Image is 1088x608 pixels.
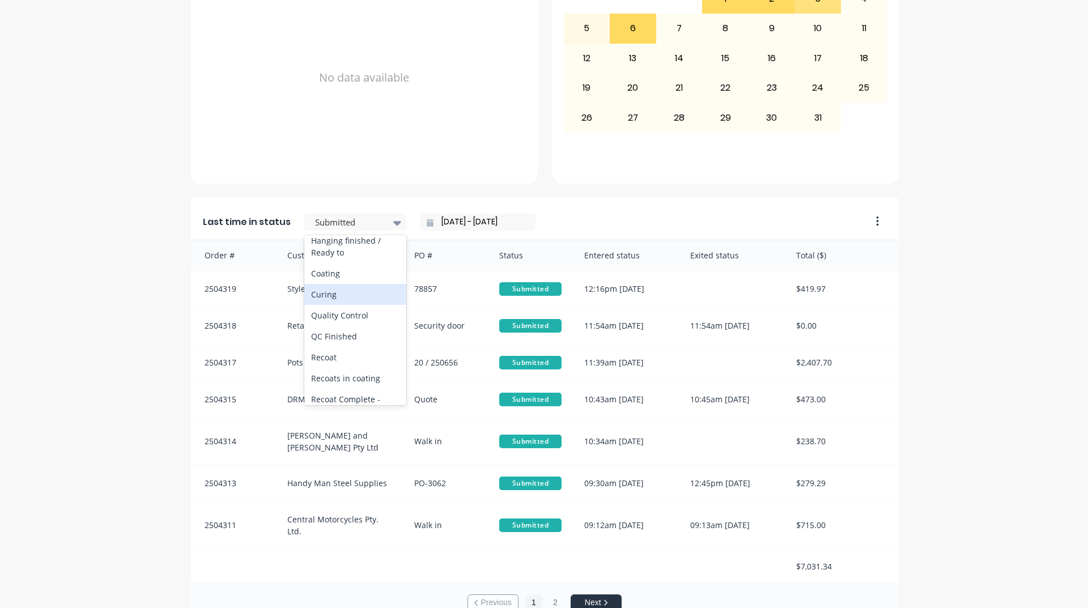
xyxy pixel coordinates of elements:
div: PO-3062 [403,465,488,501]
div: 2504314 [191,418,276,465]
div: 5 [564,14,610,42]
div: Pots R Us [276,345,403,381]
div: Style Finish Doorware [276,271,403,307]
div: 20 [610,74,656,102]
div: Curing [304,284,406,305]
div: 14 [657,44,702,73]
div: 10 [795,14,840,42]
div: 31 [795,103,840,131]
div: 11:54am [DATE] [573,308,679,344]
div: 11:54am [DATE] [679,308,785,344]
div: 22 [703,74,748,102]
div: 09:12am [DATE] [573,502,679,549]
div: Central Motorcycles Pty. Ltd. [276,502,403,549]
div: $0.00 [785,308,898,344]
div: 17 [795,44,840,73]
div: $473.00 [785,381,898,418]
div: 2504318 [191,308,276,344]
div: 12:16pm [DATE] [573,271,679,307]
div: 23 [749,74,794,102]
div: Walk in [403,418,488,465]
div: 28 [657,103,702,131]
span: Submitted [499,393,562,406]
div: 26 [564,103,610,131]
div: 6 [610,14,656,42]
div: $238.70 [785,418,898,465]
span: Submitted [499,282,562,296]
div: 7 [657,14,702,42]
div: 12 [564,44,610,73]
div: Status [488,240,573,270]
div: Coating [304,263,406,284]
div: PO # [403,240,488,270]
div: 10:43am [DATE] [573,381,679,418]
div: Order # [191,240,276,270]
span: Last time in status [203,215,291,229]
div: $2,407.70 [785,345,898,381]
div: 11 [841,14,887,42]
div: Exited status [679,240,785,270]
div: Entered status [573,240,679,270]
div: 2504311 [191,502,276,549]
div: 20 / 250656 [403,345,488,381]
div: Recoats in coating [304,368,406,389]
div: 11:39am [DATE] [573,345,679,381]
div: 10:45am [DATE] [679,381,785,418]
div: 25 [841,74,887,102]
div: Hanging finished / Ready to [304,230,406,263]
div: 24 [795,74,840,102]
div: Security door [403,308,488,344]
div: 27 [610,103,656,131]
div: 19 [564,74,610,102]
div: $7,031.34 [785,549,898,584]
div: 8 [703,14,748,42]
div: Handy Man Steel Supplies [276,465,403,501]
div: 2504313 [191,465,276,501]
div: 78857 [403,271,488,307]
div: 21 [657,74,702,102]
div: Quality Control [304,305,406,326]
div: 13 [610,44,656,73]
div: 2504319 [191,271,276,307]
div: [PERSON_NAME] and [PERSON_NAME] Pty Ltd [276,418,403,465]
div: Walk in [403,502,488,549]
span: Submitted [499,518,562,532]
span: Submitted [499,319,562,333]
div: 29 [703,103,748,131]
div: 12:45pm [DATE] [679,465,785,501]
div: 16 [749,44,794,73]
div: 2504315 [191,381,276,418]
span: Submitted [499,435,562,448]
input: Filter by date [433,214,531,231]
div: $715.00 [785,502,898,549]
div: Retail Customers [276,308,403,344]
div: $419.97 [785,271,898,307]
span: Submitted [499,356,562,369]
div: 15 [703,44,748,73]
div: 9 [749,14,794,42]
div: Total ($) [785,240,898,270]
div: DRM Civil [276,381,403,418]
div: Recoat Complete - Notify Customer [304,389,406,422]
div: 10:34am [DATE] [573,418,679,465]
div: Quote [403,381,488,418]
div: 30 [749,103,794,131]
div: 2504317 [191,345,276,381]
div: $279.29 [785,465,898,501]
div: Recoat [304,347,406,368]
span: Submitted [499,477,562,490]
div: QC Finished [304,326,406,347]
div: 09:30am [DATE] [573,465,679,501]
div: Customer [276,240,403,270]
div: 18 [841,44,887,73]
div: 09:13am [DATE] [679,502,785,549]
